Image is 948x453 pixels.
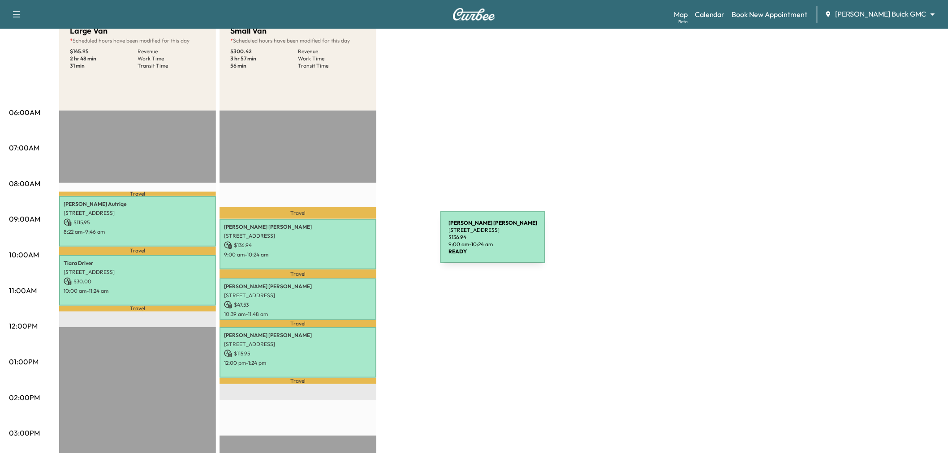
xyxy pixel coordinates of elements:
[70,62,138,69] p: 31 min
[224,301,372,309] p: $ 47.53
[224,350,372,358] p: $ 115.95
[9,427,40,438] p: 03:00PM
[224,359,372,367] p: 12:00 pm - 1:24 pm
[138,55,205,62] p: Work Time
[64,269,211,276] p: [STREET_ADDRESS]
[230,55,298,62] p: 3 hr 57 min
[224,311,372,318] p: 10:39 am - 11:48 am
[70,25,108,37] h5: Large Van
[224,341,372,348] p: [STREET_ADDRESS]
[64,228,211,235] p: 8:22 am - 9:46 am
[9,249,39,260] p: 10:00AM
[220,320,376,327] p: Travel
[220,378,376,384] p: Travel
[230,37,366,44] p: Scheduled hours have been modified for this day
[9,356,39,367] p: 01:00PM
[224,241,372,249] p: $ 136.94
[230,62,298,69] p: 56 min
[138,48,205,55] p: Revenue
[224,251,372,258] p: 9:00 am - 10:24 am
[59,247,216,255] p: Travel
[220,269,376,278] p: Travel
[298,55,366,62] p: Work Time
[224,292,372,299] p: [STREET_ADDRESS]
[64,218,211,226] p: $ 115.95
[674,9,688,20] a: MapBeta
[59,306,216,312] p: Travel
[9,214,40,224] p: 09:00AM
[224,332,372,339] p: [PERSON_NAME] [PERSON_NAME]
[9,285,37,296] p: 11:00AM
[64,260,211,267] p: Tiara Driver
[9,142,39,153] p: 07:00AM
[64,278,211,286] p: $ 30.00
[678,18,688,25] div: Beta
[230,25,267,37] h5: Small Van
[70,37,205,44] p: Scheduled hours have been modified for this day
[138,62,205,69] p: Transit Time
[9,178,40,189] p: 08:00AM
[9,107,40,118] p: 06:00AM
[70,48,138,55] p: $ 145.95
[9,392,40,403] p: 02:00PM
[732,9,808,20] a: Book New Appointment
[70,55,138,62] p: 2 hr 48 min
[836,9,926,19] span: [PERSON_NAME] Buick GMC
[298,48,366,55] p: Revenue
[298,62,366,69] p: Transit Time
[224,223,372,231] p: [PERSON_NAME] [PERSON_NAME]
[452,8,496,21] img: Curbee Logo
[695,9,725,20] a: Calendar
[64,287,211,295] p: 10:00 am - 11:24 am
[59,192,216,196] p: Travel
[224,232,372,239] p: [STREET_ADDRESS]
[64,201,211,208] p: [PERSON_NAME] Autriqe
[9,321,38,331] p: 12:00PM
[230,48,298,55] p: $ 300.42
[224,283,372,290] p: [PERSON_NAME] [PERSON_NAME]
[64,209,211,217] p: [STREET_ADDRESS]
[220,207,376,219] p: Travel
